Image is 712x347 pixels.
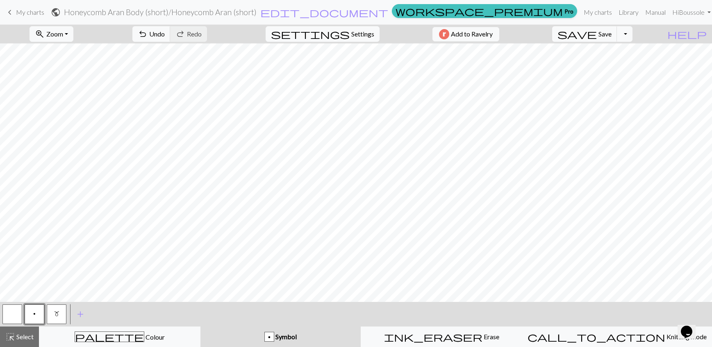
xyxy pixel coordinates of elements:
[451,29,493,39] span: Add to Ravelry
[46,30,63,38] span: Zoom
[149,30,165,38] span: Undo
[5,5,44,19] a: My charts
[265,332,274,342] div: p
[47,304,66,324] button: m
[260,7,388,18] span: edit_document
[35,28,45,40] span: zoom_in
[642,4,669,20] a: Manual
[615,4,642,20] a: Library
[54,311,59,317] span: m1
[16,8,44,16] span: My charts
[678,314,704,339] iframe: chat widget
[200,327,361,347] button: p Symbol
[665,333,707,340] span: Knitting mode
[557,28,597,40] span: save
[396,5,563,17] span: workspace_premium
[51,7,61,18] span: public
[144,333,165,341] span: Colour
[482,333,499,340] span: Erase
[271,29,350,39] i: Settings
[39,327,200,347] button: Colour
[432,27,499,41] button: Add to Ravelry
[528,331,665,342] span: call_to_action
[274,333,297,340] span: Symbol
[75,331,144,342] span: palette
[138,28,148,40] span: undo
[351,29,374,39] span: Settings
[33,311,36,317] span: purl
[361,327,522,347] button: Erase
[5,331,15,342] span: highlight_alt
[439,29,449,39] img: Ravelry
[132,26,171,42] button: Undo
[266,26,380,42] button: SettingsSettings
[580,4,615,20] a: My charts
[64,7,257,17] h2: Honeycomb Aran Body (short) / Honeycomb Aran (short)
[522,327,712,347] button: Knitting mode
[271,28,350,40] span: settings
[25,304,44,324] button: p
[392,4,577,18] a: Pro
[667,28,707,40] span: help
[552,26,617,42] button: Save
[5,7,15,18] span: keyboard_arrow_left
[598,30,612,38] span: Save
[75,308,85,320] span: add
[30,26,73,42] button: Zoom
[15,333,34,340] span: Select
[384,331,482,342] span: ink_eraser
